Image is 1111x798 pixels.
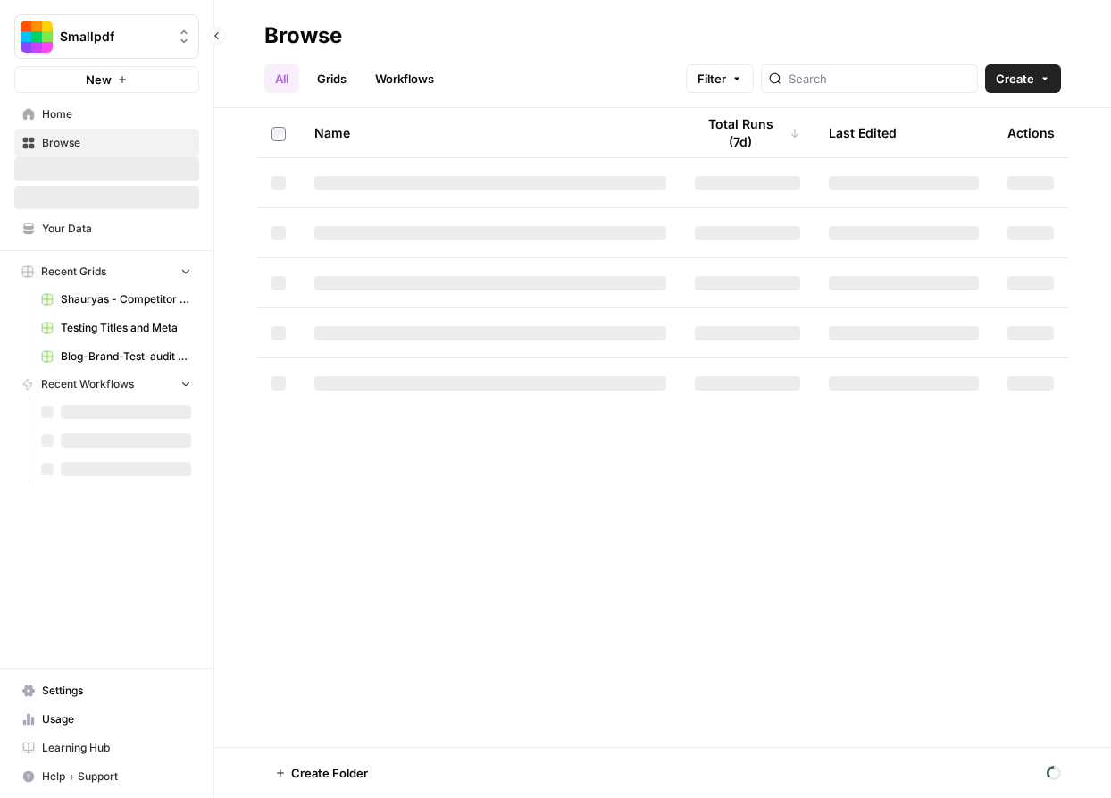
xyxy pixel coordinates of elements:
[14,371,199,398] button: Recent Workflows
[364,64,445,93] a: Workflows
[86,71,112,88] span: New
[42,683,191,699] span: Settings
[42,740,191,756] span: Learning Hub
[829,108,897,157] div: Last Edited
[61,320,191,336] span: Testing Titles and Meta
[14,14,199,59] button: Workspace: Smallpdf
[264,21,342,50] div: Browse
[14,258,199,285] button: Recent Grids
[698,70,726,88] span: Filter
[14,214,199,243] a: Your Data
[686,64,754,93] button: Filter
[789,70,970,88] input: Search
[1007,108,1055,157] div: Actions
[61,291,191,307] span: Shauryas - Competitor Analysis (Different Languages) Grid
[306,64,357,93] a: Grids
[41,264,106,280] span: Recent Grids
[14,705,199,734] a: Usage
[264,64,299,93] a: All
[314,108,666,157] div: Name
[14,129,199,157] a: Browse
[14,734,199,762] a: Learning Hub
[21,21,53,53] img: Smallpdf Logo
[14,762,199,791] button: Help + Support
[42,135,191,151] span: Browse
[61,349,191,365] span: Blog-Brand-Test-audit Grid (1)
[42,769,191,785] span: Help + Support
[41,376,134,392] span: Recent Workflows
[42,221,191,237] span: Your Data
[42,106,191,122] span: Home
[14,100,199,129] a: Home
[985,64,1061,93] button: Create
[14,676,199,705] a: Settings
[33,285,199,314] a: Shauryas - Competitor Analysis (Different Languages) Grid
[695,108,800,157] div: Total Runs (7d)
[42,711,191,727] span: Usage
[291,764,368,782] span: Create Folder
[33,314,199,342] a: Testing Titles and Meta
[60,28,168,46] span: Smallpdf
[996,70,1034,88] span: Create
[14,66,199,93] button: New
[264,759,379,787] button: Create Folder
[33,342,199,371] a: Blog-Brand-Test-audit Grid (1)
